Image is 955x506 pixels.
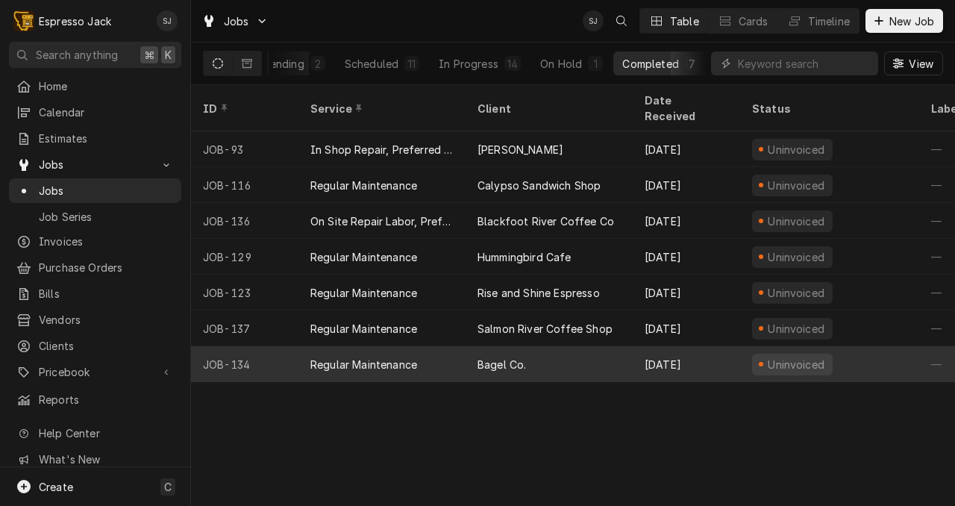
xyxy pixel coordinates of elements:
div: Regular Maintenance [310,249,417,265]
a: Estimates [9,126,181,151]
div: Regular Maintenance [310,357,417,372]
div: Uninvoiced [766,178,827,193]
div: Espresso Jack's Avatar [13,10,34,31]
span: Home [39,78,174,94]
div: [DATE] [633,203,740,239]
span: Invoices [39,234,174,249]
div: Uninvoiced [766,213,827,229]
div: Scheduled [345,56,398,72]
a: Clients [9,334,181,358]
div: Uninvoiced [766,285,827,301]
span: Estimates [39,131,174,146]
div: Service [310,101,451,116]
span: Reports [39,392,174,407]
div: [DATE] [633,346,740,382]
a: Bills [9,281,181,306]
div: JOB-93 [191,131,298,167]
div: Samantha Janssen's Avatar [157,10,178,31]
div: Client [477,101,618,116]
div: E [13,10,34,31]
div: JOB-136 [191,203,298,239]
span: K [165,47,172,63]
div: Blackfoot River Coffee Co [477,213,614,229]
span: Jobs [39,183,174,199]
div: SJ [583,10,604,31]
span: ⌘ [144,47,154,63]
span: What's New [39,452,172,467]
div: Bagel Co. [477,357,526,372]
div: Uninvoiced [766,357,827,372]
div: Pending [263,56,304,72]
a: Go to What's New [9,447,181,472]
div: JOB-137 [191,310,298,346]
div: Rise and Shine Espresso [477,285,600,301]
div: [PERSON_NAME] [477,142,563,157]
a: Go to Help Center [9,421,181,446]
span: Clients [39,338,174,354]
div: Calypso Sandwich Shop [477,178,601,193]
div: [DATE] [633,131,740,167]
a: Go to Pricebook [9,360,181,384]
a: Vendors [9,307,181,332]
div: 1 [591,56,600,72]
div: Status [752,101,904,116]
button: Open search [610,9,633,33]
span: C [164,479,172,495]
div: Completed [622,56,678,72]
a: Invoices [9,229,181,254]
div: Cards [739,13,768,29]
button: Search anything⌘K [9,42,181,68]
button: New Job [865,9,943,33]
a: Reports [9,387,181,412]
span: Jobs [39,157,151,172]
span: Purchase Orders [39,260,174,275]
div: 14 [507,56,518,72]
div: In Progress [439,56,498,72]
div: JOB-116 [191,167,298,203]
input: Keyword search [738,51,871,75]
a: Go to Jobs [195,9,275,34]
span: Bills [39,286,174,302]
div: 2 [313,56,322,72]
div: [DATE] [633,167,740,203]
a: Purchase Orders [9,255,181,280]
span: Help Center [39,425,172,441]
div: 11 [407,56,416,72]
div: SJ [157,10,178,31]
div: Espresso Jack [39,13,111,29]
div: JOB-134 [191,346,298,382]
span: Search anything [36,47,118,63]
div: Uninvoiced [766,249,827,265]
div: JOB-129 [191,239,298,275]
div: [DATE] [633,239,740,275]
span: Jobs [224,13,249,29]
a: Calendar [9,100,181,125]
span: Pricebook [39,364,151,380]
div: Date Received [645,93,725,124]
div: Uninvoiced [766,142,827,157]
div: Regular Maintenance [310,178,417,193]
div: Samantha Janssen's Avatar [583,10,604,31]
a: Jobs [9,178,181,203]
div: JOB-123 [191,275,298,310]
div: [DATE] [633,275,740,310]
div: Table [670,13,699,29]
div: Regular Maintenance [310,321,417,337]
a: Go to Jobs [9,152,181,177]
button: View [884,51,943,75]
div: Regular Maintenance [310,285,417,301]
div: On Hold [540,56,582,72]
a: Job Series [9,204,181,229]
span: View [906,56,936,72]
a: Home [9,74,181,99]
div: Hummingbird Cafe [477,249,572,265]
div: Uninvoiced [766,321,827,337]
span: Job Series [39,209,174,225]
span: New Job [886,13,937,29]
span: Vendors [39,312,174,328]
div: ID [203,101,284,116]
span: Calendar [39,104,174,120]
div: Timeline [808,13,850,29]
div: [DATE] [633,310,740,346]
div: 7 [688,56,697,72]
